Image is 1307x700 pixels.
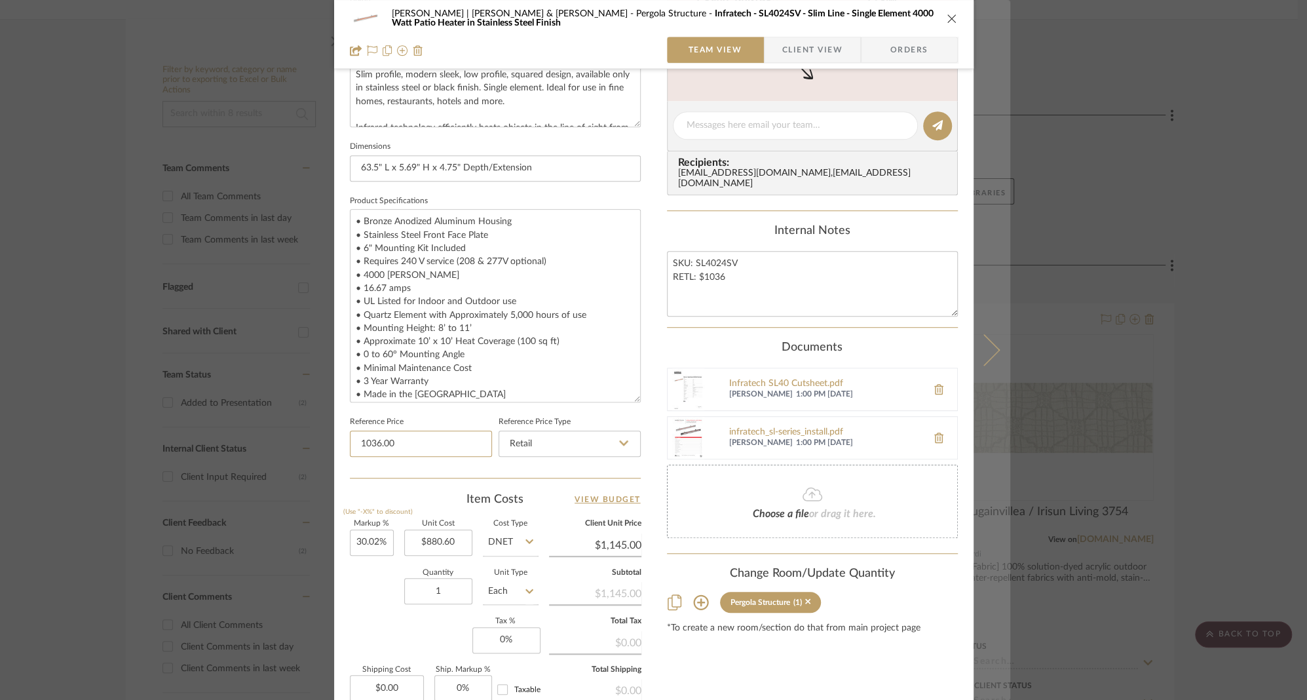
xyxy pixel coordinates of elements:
div: $0.00 [549,630,641,653]
label: Quantity [404,570,472,576]
span: or drag it here. [809,509,876,519]
input: Enter the dimensions of this item [350,155,641,182]
div: $1,145.00 [549,581,641,604]
label: Reference Price [350,419,404,425]
button: close [946,12,958,24]
span: [PERSON_NAME] | [PERSON_NAME] & [PERSON_NAME] [392,9,636,18]
label: Tax % [472,618,539,625]
div: Pergola Structure [730,598,790,607]
label: Cost Type [483,520,539,527]
label: Total Tax [549,618,641,625]
span: [PERSON_NAME] [729,438,793,448]
span: Infratech - SL4024SV - Slim Line - Single Element 4000 Watt Patio Heater in Stainless Steel Finish [392,9,934,28]
span: 1:00 PM [DATE] [796,438,920,448]
label: Subtotal [549,570,641,576]
label: Reference Price Type [499,419,571,425]
label: Unit Cost [404,520,472,527]
a: View Budget [575,492,641,507]
img: Infratech SL40 Cutsheet.pdf [668,368,710,410]
a: Infratech SL40 Cutsheet.pdf [729,379,920,389]
span: Recipients: [678,157,952,168]
span: Pergola Structure [636,9,715,18]
span: Choose a file [753,509,809,519]
a: infratech_sl-series_install.pdf [729,427,920,438]
label: Markup % [350,520,394,527]
div: Item Costs [350,492,641,507]
div: Internal Notes [667,224,958,239]
img: 9432868c-6d97-4739-b8ea-dffb130d52c1_48x40.jpg [350,5,381,31]
div: *To create a new room/section do that from main project page [667,623,958,634]
div: [EMAIL_ADDRESS][DOMAIN_NAME] , [EMAIL_ADDRESS][DOMAIN_NAME] [678,168,952,189]
img: Remove from project [413,45,423,56]
label: Shipping Cost [350,667,424,673]
span: [PERSON_NAME] [729,389,793,400]
span: Taxable [514,686,540,693]
label: Client Unit Price [549,520,641,527]
span: Orders [876,37,943,63]
label: Dimensions [350,144,390,150]
label: Total Shipping [549,667,641,673]
span: 1:00 PM [DATE] [796,389,920,400]
div: Documents [667,341,958,355]
div: (1) [793,598,802,607]
span: Team View [689,37,742,63]
div: Change Room/Update Quantity [667,567,958,581]
label: Ship. Markup % [434,667,492,673]
label: Product Specifications [350,198,428,204]
img: infratech_sl-series_install.pdf [668,417,710,459]
span: Client View [782,37,843,63]
label: Unit Type [483,570,539,576]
